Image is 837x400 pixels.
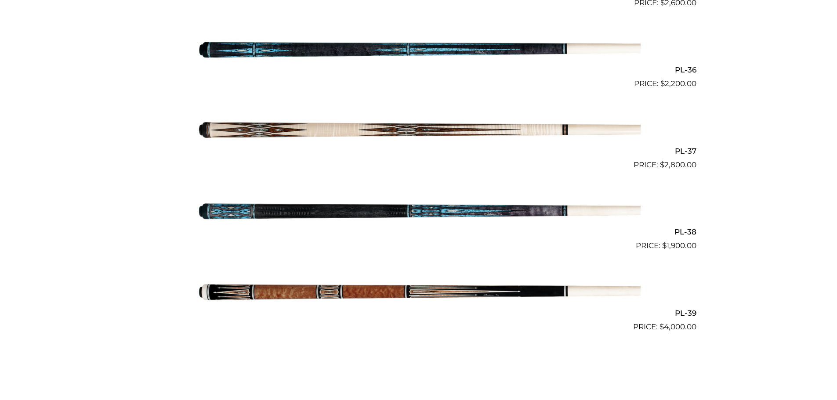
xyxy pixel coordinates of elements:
[662,241,696,250] bdi: 1,900.00
[660,160,696,169] bdi: 2,800.00
[141,93,696,170] a: PL-37 $2,800.00
[660,160,664,169] span: $
[662,241,667,250] span: $
[197,174,641,248] img: PL-38
[659,322,664,331] span: $
[197,12,641,86] img: PL-36
[197,255,641,329] img: PL-39
[660,79,665,88] span: $
[197,93,641,167] img: PL-37
[659,322,696,331] bdi: 4,000.00
[660,79,696,88] bdi: 2,200.00
[141,62,696,78] h2: PL-36
[141,224,696,240] h2: PL-38
[141,143,696,159] h2: PL-37
[141,12,696,90] a: PL-36 $2,200.00
[141,255,696,332] a: PL-39 $4,000.00
[141,174,696,252] a: PL-38 $1,900.00
[141,305,696,321] h2: PL-39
